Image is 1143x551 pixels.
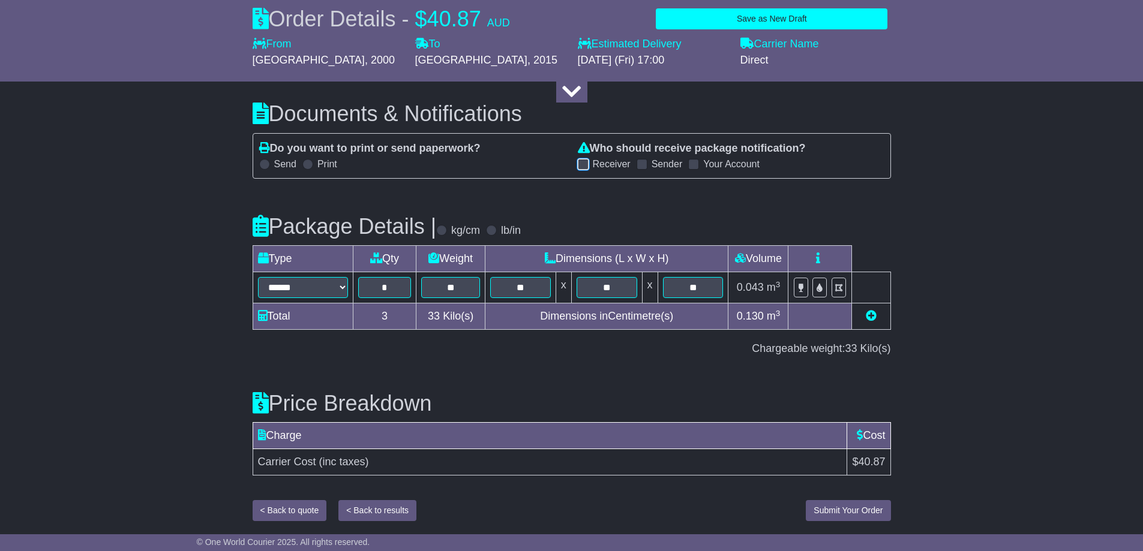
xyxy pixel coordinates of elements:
td: Kilo(s) [416,303,485,330]
td: Cost [847,423,890,449]
span: 0.043 [737,281,764,293]
label: Estimated Delivery [578,38,728,51]
label: lb/in [501,224,521,237]
div: Order Details - [253,6,510,32]
span: 0.130 [737,310,764,322]
td: x [556,272,571,303]
td: Dimensions in Centimetre(s) [485,303,728,330]
label: Sender [652,158,683,170]
button: < Back to quote [253,500,327,521]
div: Chargeable weight: Kilo(s) [253,342,891,356]
td: Weight [416,246,485,272]
span: 40.87 [427,7,481,31]
span: [GEOGRAPHIC_DATA] [415,54,527,66]
span: $ [415,7,427,31]
td: 3 [353,303,416,330]
span: , 2000 [365,54,395,66]
span: [GEOGRAPHIC_DATA] [253,54,365,66]
td: Charge [253,423,847,449]
h3: Documents & Notifications [253,102,891,126]
span: m [767,281,781,293]
td: Total [253,303,353,330]
h3: Price Breakdown [253,392,891,415]
label: Who should receive package notification? [578,142,806,155]
span: © One World Courier 2025. All rights reserved. [197,537,370,547]
button: Submit Your Order [806,500,890,521]
td: Dimensions (L x W x H) [485,246,728,272]
label: kg/cm [451,224,480,237]
td: x [642,272,658,303]
label: Carrier Name [740,38,819,51]
div: Direct [740,54,891,67]
label: Do you want to print or send paperwork? [259,142,481,155]
label: Your Account [703,158,760,170]
div: [DATE] (Fri) 17:00 [578,54,728,67]
span: Carrier Cost [258,456,316,468]
span: $40.87 [852,456,885,468]
sup: 3 [776,309,781,318]
td: Type [253,246,353,272]
sup: 3 [776,280,781,289]
label: To [415,38,440,51]
span: (inc taxes) [319,456,369,468]
span: AUD [487,17,510,29]
td: Qty [353,246,416,272]
h3: Package Details | [253,215,437,239]
span: Submit Your Order [814,505,883,515]
label: Receiver [593,158,631,170]
span: , 2015 [527,54,557,66]
button: Save as New Draft [656,8,887,29]
span: 33 [428,310,440,322]
span: m [767,310,781,322]
button: < Back to results [338,500,416,521]
span: 33 [845,342,857,354]
td: Volume [728,246,788,272]
label: Send [274,158,296,170]
label: From [253,38,292,51]
label: Print [317,158,337,170]
a: Add new item [866,310,877,322]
